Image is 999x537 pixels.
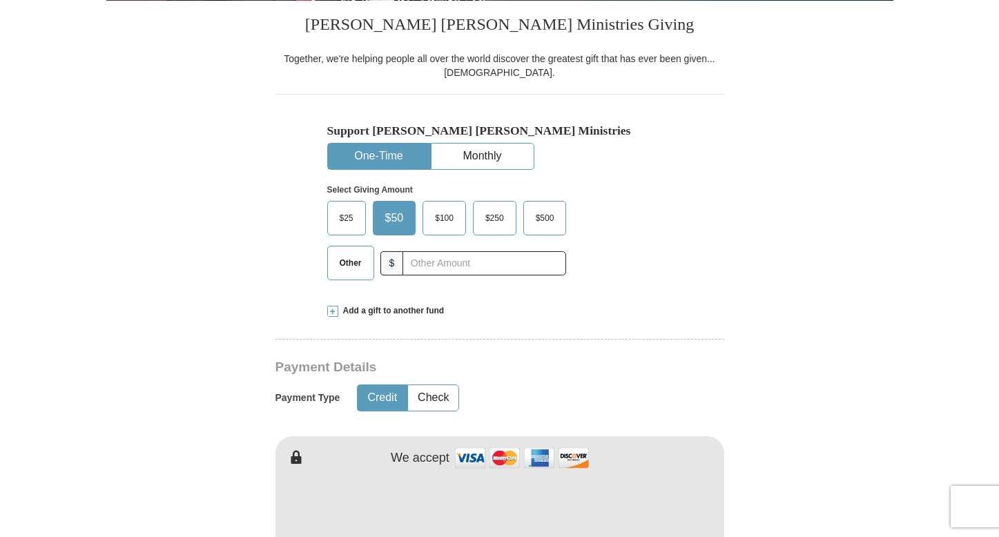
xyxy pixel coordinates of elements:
button: Check [408,385,458,411]
span: $ [380,251,404,275]
button: One-Time [328,144,430,169]
span: Add a gift to another fund [338,305,445,317]
h3: [PERSON_NAME] [PERSON_NAME] Ministries Giving [275,1,724,52]
button: Credit [358,385,407,411]
h5: Payment Type [275,392,340,404]
button: Monthly [431,144,534,169]
span: $250 [478,208,511,228]
h3: Payment Details [275,360,628,375]
input: Other Amount [402,251,566,275]
span: $25 [333,208,360,228]
h5: Support [PERSON_NAME] [PERSON_NAME] Ministries [327,124,672,138]
strong: Select Giving Amount [327,185,413,195]
span: $100 [428,208,460,228]
span: $50 [378,208,411,228]
span: $500 [529,208,561,228]
img: credit cards accepted [453,443,591,473]
h4: We accept [391,451,449,466]
div: Together, we're helping people all over the world discover the greatest gift that has ever been g... [275,52,724,79]
span: Other [333,253,369,273]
